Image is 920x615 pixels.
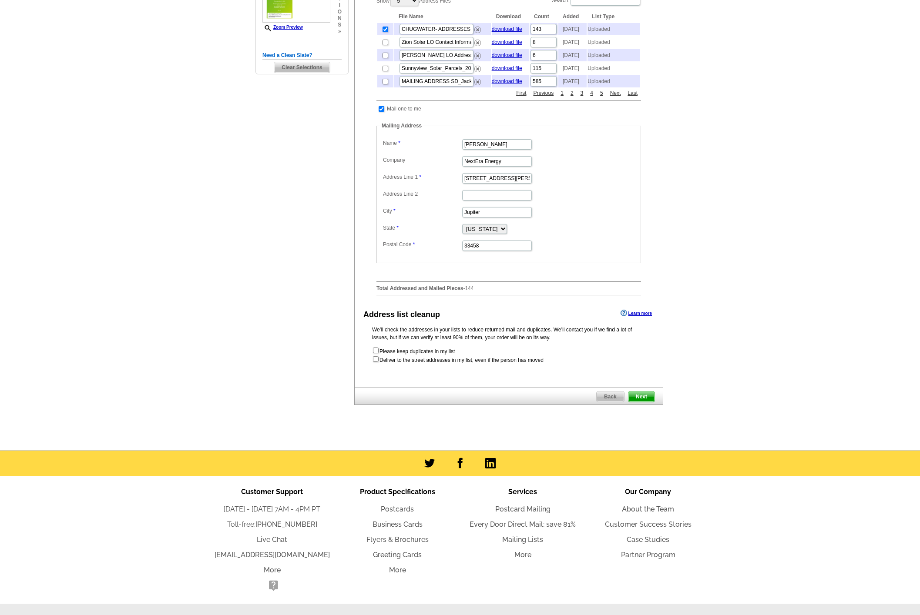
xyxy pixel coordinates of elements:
span: i [338,2,342,9]
a: download file [492,26,522,32]
th: Added [558,11,587,22]
a: First [514,89,528,97]
td: [DATE] [558,23,587,35]
a: About the Team [622,505,674,513]
li: [DATE] - [DATE] 7AM - 4PM PT [209,504,335,515]
span: o [338,9,342,15]
a: Partner Program [621,551,675,559]
img: delete.png [474,66,481,72]
label: Postal Code [383,241,461,248]
a: More [514,551,531,559]
a: download file [492,39,522,45]
a: Remove this list [474,25,481,31]
span: s [338,22,342,28]
a: 2 [568,89,576,97]
span: Product Specifications [360,488,435,496]
a: download file [492,78,522,84]
form: Please keep duplicates in my list Deliver to the street addresses in my list, even if the person ... [372,347,645,364]
label: State [383,224,461,232]
label: Company [383,156,461,164]
th: Count [530,11,557,22]
p: We’ll check the addresses in your lists to reduce returned mail and duplicates. We’ll contact you... [372,326,645,341]
img: delete.png [474,79,481,85]
th: File Name [394,11,491,22]
a: Remove this list [474,77,481,83]
a: More [389,566,406,574]
a: Every Door Direct Mail: save 81% [470,520,576,528]
td: Uploaded [588,49,640,61]
legend: Mailing Address [381,122,423,130]
h5: Need a Clean Slate? [262,51,342,60]
a: Remove this list [474,64,481,70]
a: 5 [598,89,605,97]
label: City [383,207,461,215]
li: Toll-free: [209,519,335,530]
th: Download [492,11,529,22]
span: Our Company [625,488,671,496]
a: Business Cards [373,520,423,528]
a: Zoom Preview [262,25,303,30]
td: [DATE] [558,36,587,48]
a: 1 [558,89,566,97]
td: Uploaded [588,75,640,87]
td: [DATE] [558,75,587,87]
a: Case Studies [627,535,669,544]
span: Back [597,391,624,402]
a: download file [492,65,522,71]
a: Flyers & Brochures [366,535,429,544]
a: Remove this list [474,38,481,44]
th: List Type [588,11,640,22]
span: Next [628,391,655,402]
span: n [338,15,342,22]
strong: Total Addressed and Mailed Pieces [376,285,463,291]
td: Uploaded [588,23,640,35]
span: Customer Support [241,488,303,496]
td: [DATE] [558,49,587,61]
a: Customer Success Stories [605,520,692,528]
a: More [264,566,281,574]
a: Previous [531,89,556,97]
a: Greeting Cards [373,551,422,559]
img: delete.png [474,53,481,59]
label: Name [383,139,461,147]
a: [PHONE_NUMBER] [255,520,317,528]
a: Learn more [621,310,652,317]
td: Mail one to me [386,104,422,113]
a: [EMAIL_ADDRESS][DOMAIN_NAME] [215,551,330,559]
a: Live Chat [257,535,287,544]
td: Uploaded [588,62,640,74]
span: » [338,28,342,35]
img: delete.png [474,40,481,46]
a: 4 [588,89,595,97]
a: Last [625,89,640,97]
img: delete.png [474,27,481,33]
div: Address list cleanup [363,309,440,321]
a: Remove this list [474,51,481,57]
a: Postcards [381,505,414,513]
label: Address Line 1 [383,173,461,181]
a: Mailing Lists [502,535,543,544]
a: Back [596,391,625,402]
td: Uploaded [588,36,640,48]
span: 144 [465,285,473,291]
a: Postcard Mailing [495,505,551,513]
td: [DATE] [558,62,587,74]
label: Address Line 2 [383,190,461,198]
a: Next [608,89,623,97]
span: Clear Selections [274,62,329,73]
a: 3 [578,89,586,97]
span: Services [508,488,537,496]
a: download file [492,52,522,58]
